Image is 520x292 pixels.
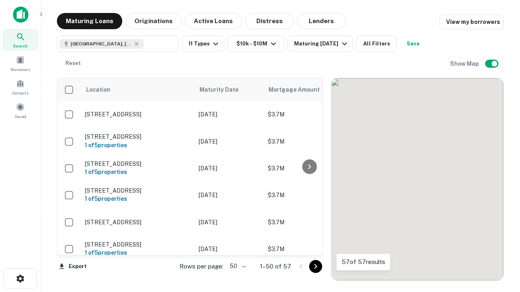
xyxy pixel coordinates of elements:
button: All Filters [356,36,397,52]
p: $3.7M [268,110,349,119]
p: [STREET_ADDRESS] [85,133,191,140]
th: Mortgage Amount [264,78,353,101]
span: Borrowers [11,66,30,73]
p: 57 of 57 results [342,257,385,267]
div: 0 0 [331,78,503,280]
p: $3.7M [268,218,349,227]
th: Maturity Date [195,78,264,101]
button: $10k - $10M [227,36,284,52]
p: [DATE] [199,110,260,119]
h6: Show Map [450,59,480,68]
span: Search [13,43,28,49]
p: $3.7M [268,137,349,146]
span: Saved [15,113,26,120]
p: $3.7M [268,191,349,200]
p: 1–50 of 57 [260,262,291,271]
button: Reset [60,55,86,71]
h6: 1 of 5 properties [85,141,191,150]
a: Borrowers [2,52,38,74]
button: Lenders [297,13,346,29]
span: Maturity Date [199,85,249,94]
p: [STREET_ADDRESS] [85,187,191,194]
span: [GEOGRAPHIC_DATA], [GEOGRAPHIC_DATA] [71,40,132,47]
p: [DATE] [199,164,260,173]
span: Mortgage Amount [269,85,330,94]
button: 11 Types [182,36,224,52]
button: Go to next page [309,260,322,273]
span: Location [86,85,110,94]
p: [STREET_ADDRESS] [85,219,191,226]
p: [STREET_ADDRESS] [85,160,191,167]
p: $3.7M [268,164,349,173]
button: Maturing Loans [57,13,122,29]
p: [DATE] [199,191,260,200]
span: Contacts [12,90,28,96]
h6: 1 of 5 properties [85,167,191,176]
div: 50 [227,260,247,272]
a: Contacts [2,76,38,98]
img: capitalize-icon.png [13,6,28,23]
iframe: Chat Widget [479,227,520,266]
a: Search [2,29,38,51]
button: Active Loans [185,13,242,29]
p: [DATE] [199,245,260,253]
button: Maturing [DATE] [288,36,353,52]
p: [STREET_ADDRESS] [85,111,191,118]
button: Export [57,260,89,273]
p: [DATE] [199,218,260,227]
div: Maturing [DATE] [294,39,349,49]
button: Save your search to get updates of matches that match your search criteria. [400,36,426,52]
button: Distress [245,13,294,29]
h6: 1 of 5 properties [85,248,191,257]
a: Saved [2,99,38,121]
p: $3.7M [268,245,349,253]
h6: 1 of 5 properties [85,194,191,203]
a: View my borrowers [440,15,504,29]
p: Rows per page: [180,262,223,271]
button: Originations [126,13,182,29]
th: Location [81,78,195,101]
p: [DATE] [199,137,260,146]
p: [STREET_ADDRESS] [85,241,191,248]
